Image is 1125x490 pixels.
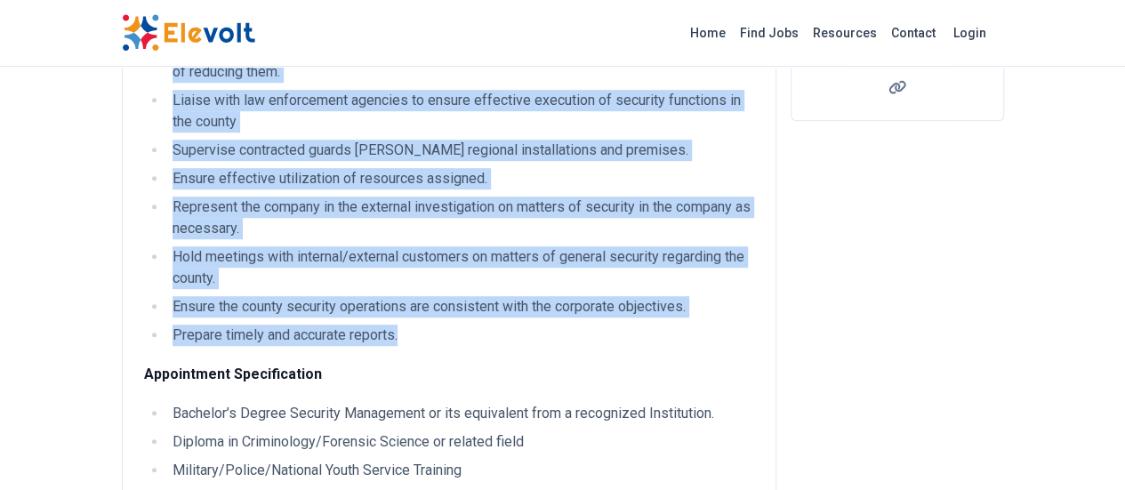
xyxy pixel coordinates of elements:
[167,168,754,189] li: Ensure effective utilization of resources assigned.
[167,403,754,424] li: Bachelor’s Degree Security Management or its equivalent from a recognized Institution.
[167,197,754,239] li: Represent the company in the external investigation on matters of security in the company as nece...
[167,460,754,481] li: Military/Police/National Youth Service Training
[167,325,754,346] li: Prepare timely and accurate reports.
[167,90,754,133] li: Liaise with law enforcement agencies to ensure effective execution of security functions in the c...
[943,15,997,51] a: Login
[733,19,806,47] a: Find Jobs
[122,14,255,52] img: Elevolt
[167,140,754,161] li: Supervise contracted guards [PERSON_NAME] regional installations and premises.
[167,296,754,317] li: Ensure the county security operations are consistent with the corporate objectives.
[1036,405,1125,490] iframe: Chat Widget
[167,246,754,289] li: Hold meetings with internal/external customers on matters of general security regarding the county.
[167,431,754,453] li: Diploma in Criminology/Forensic Science or related field
[683,19,733,47] a: Home
[806,19,884,47] a: Resources
[144,365,322,382] strong: Appointment Specification
[884,19,943,47] a: Contact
